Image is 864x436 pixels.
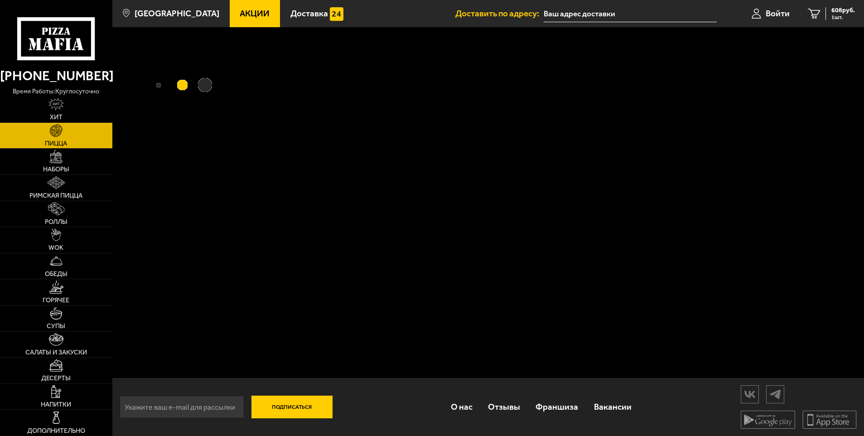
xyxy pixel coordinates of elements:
span: Доставить по адресу: [455,9,544,18]
span: 608 руб. [831,7,855,14]
span: Пицца [45,140,67,147]
img: tg [767,386,784,402]
span: Доставка [290,9,328,18]
img: Loading [112,27,228,143]
input: Ваш адрес доставки [544,5,716,22]
span: Хит [50,114,63,121]
span: Напитки [41,402,71,408]
span: Обеды [45,271,68,277]
span: Войти [766,9,790,18]
span: Дополнительно [27,428,85,434]
span: Роллы [45,219,68,225]
img: 15daf4d41897b9f0e9f617042186c801.svg [330,7,343,21]
a: О нас [443,392,480,422]
span: 1 шт. [831,15,855,20]
span: Горячее [43,297,69,304]
a: Франшиза [528,392,586,422]
span: Супы [47,323,65,329]
span: Десерты [41,375,71,382]
span: Акции [240,9,270,18]
span: WOK [48,245,63,251]
button: Подписаться [251,396,333,418]
a: Вакансии [586,392,639,422]
input: Укажите ваш e-mail для рассылки [120,396,244,418]
span: Салаты и закуски [25,349,87,356]
img: vk [741,386,758,402]
span: Римская пицца [29,193,82,199]
span: [GEOGRAPHIC_DATA] [135,9,219,18]
a: Отзывы [480,392,528,422]
span: Наборы [43,166,69,173]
